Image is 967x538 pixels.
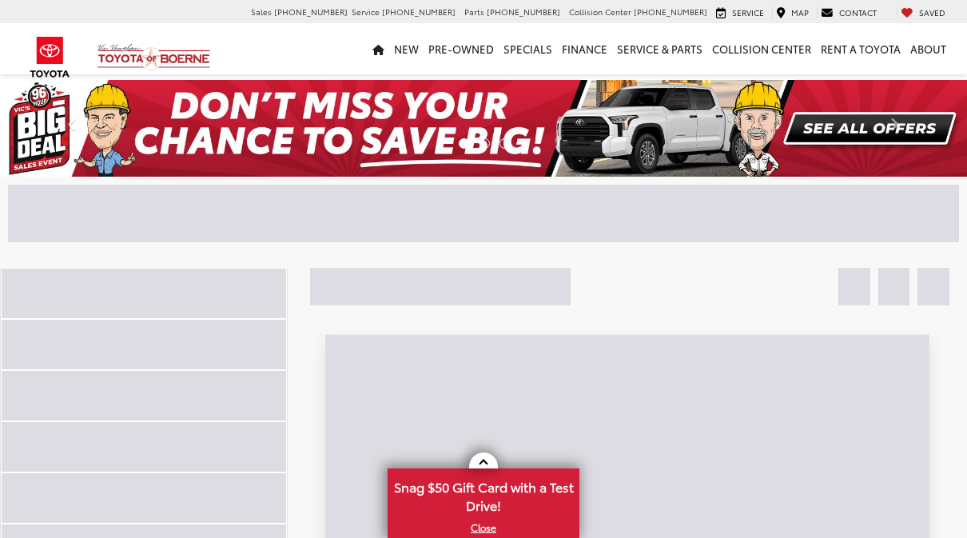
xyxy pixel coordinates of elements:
img: Vic Vaughan Toyota of Boerne [97,43,211,71]
span: Contact [839,6,877,18]
span: Service [732,6,764,18]
span: [PHONE_NUMBER] [382,6,456,18]
a: Service & Parts: Opens in a new tab [612,23,707,74]
a: Finance [557,23,612,74]
a: Pre-Owned [424,23,499,74]
span: Saved [919,6,945,18]
span: Service [352,6,380,18]
span: Map [791,6,809,18]
span: [PHONE_NUMBER] [274,6,348,18]
span: Snag $50 Gift Card with a Test Drive! [389,470,578,519]
a: Contact [817,6,881,19]
a: About [905,23,951,74]
span: Sales [251,6,272,18]
a: Specials [499,23,557,74]
a: Collision Center [707,23,816,74]
a: My Saved Vehicles [897,6,949,19]
span: Collision Center [569,6,631,18]
span: [PHONE_NUMBER] [487,6,560,18]
img: Toyota [20,31,80,83]
span: Parts [464,6,484,18]
a: New [389,23,424,74]
a: Map [772,6,813,19]
a: Service [712,6,768,19]
span: [PHONE_NUMBER] [634,6,707,18]
a: Home [368,23,389,74]
a: Rent a Toyota [816,23,905,74]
